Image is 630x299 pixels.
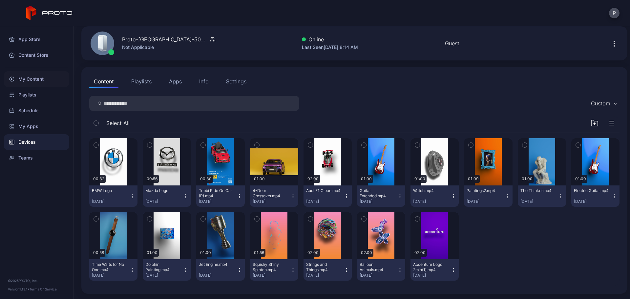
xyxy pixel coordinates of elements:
[145,188,181,193] div: Mazda Logo
[4,47,69,63] a: Content Store
[8,278,65,283] div: © 2025 PROTO, Inc.
[8,287,30,291] span: Version 1.13.1 •
[253,262,289,272] div: Squishy Shiny Splotch.mp4
[199,77,209,85] div: Info
[467,188,503,193] div: Paintings2.mp4
[127,75,156,88] button: Playlists
[304,185,352,207] button: Audi F1 Clean.mp4[DATE]
[574,199,612,204] div: [DATE]
[520,188,556,193] div: The Thinker.mp4
[253,188,289,199] div: 4-Door Crossover.mp4
[145,273,183,278] div: [DATE]
[143,259,191,281] button: Dolphin Painting.mp4[DATE]
[4,87,69,103] a: Playlists
[4,118,69,134] a: My Apps
[571,185,619,207] button: Electric Guitar.mp4[DATE]
[445,39,459,47] div: Guest
[145,199,183,204] div: [DATE]
[226,77,246,85] div: Settings
[4,134,69,150] a: Devices
[520,199,558,204] div: [DATE]
[464,185,512,207] button: Paintings2.mp4[DATE]
[410,185,459,207] button: Watch.mp4[DATE]
[106,119,130,127] span: Select All
[199,262,235,267] div: Jet Engine.mp4
[410,259,459,281] button: Accenture Logo 2min(1).mp4[DATE]
[413,199,451,204] div: [DATE]
[609,8,619,18] button: P
[591,100,610,107] div: Custom
[89,259,137,281] button: Time Waits for No One.mp4[DATE]
[360,262,396,272] div: Balloon Animals.mp4
[574,188,610,193] div: Electric Guitar.mp4
[306,273,344,278] div: [DATE]
[30,287,57,291] a: Terms Of Service
[253,199,290,204] div: [DATE]
[250,259,298,281] button: Squishy Shiny Splotch.mp4[DATE]
[92,273,130,278] div: [DATE]
[357,259,405,281] button: Balloon Animals.mp4[DATE]
[122,35,207,43] div: Proto-[GEOGRAPHIC_DATA]-500W-25.1-CIC
[199,188,235,199] div: Tobbi Ride On Car (P).mp4
[195,75,213,88] button: Info
[89,185,137,207] button: BMW Logo[DATE]
[413,188,449,193] div: Watch.mp4
[360,199,397,204] div: [DATE]
[92,262,128,272] div: Time Waits for No One.mp4
[588,96,619,111] button: Custom
[413,273,451,278] div: [DATE]
[4,103,69,118] a: Schedule
[199,199,237,204] div: [DATE]
[199,273,237,278] div: [DATE]
[4,32,69,47] a: App Store
[221,75,251,88] button: Settings
[360,188,396,199] div: Guitar Extended.mp4
[89,75,118,88] button: Content
[302,43,358,51] div: Last Seen [DATE] 8:14 AM
[306,188,342,193] div: Audi F1 Clean.mp4
[306,199,344,204] div: [DATE]
[306,262,342,272] div: Strings and Things.mp4
[196,259,244,281] button: Jet Engine.mp4[DATE]
[304,259,352,281] button: Strings and Things.mp4[DATE]
[357,185,405,207] button: Guitar Extended.mp4[DATE]
[196,185,244,207] button: Tobbi Ride On Car (P).mp4[DATE]
[518,185,566,207] button: The Thinker.mp4[DATE]
[145,262,181,272] div: Dolphin Painting.mp4
[92,199,130,204] div: [DATE]
[4,71,69,87] a: My Content
[250,185,298,207] button: 4-Door Crossover.mp4[DATE]
[143,185,191,207] button: Mazda Logo[DATE]
[253,273,290,278] div: [DATE]
[302,35,358,43] div: Online
[92,188,128,193] div: BMW Logo
[164,75,186,88] button: Apps
[467,199,504,204] div: [DATE]
[413,262,449,272] div: Accenture Logo 2min(1).mp4
[122,43,215,51] div: Not Applicable
[4,150,69,166] a: Teams
[360,273,397,278] div: [DATE]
